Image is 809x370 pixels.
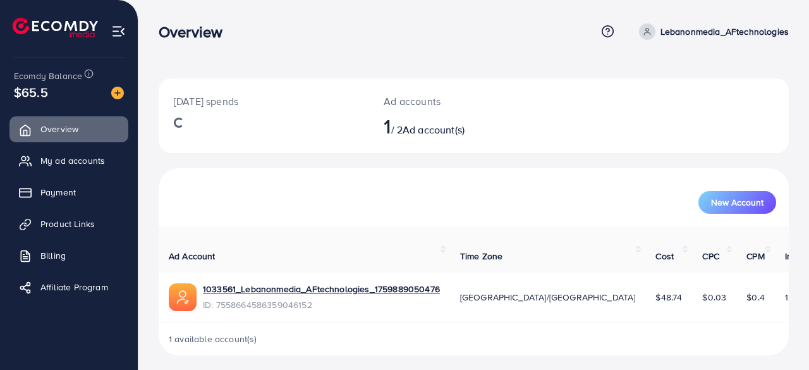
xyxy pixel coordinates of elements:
[169,333,257,345] span: 1 available account(s)
[40,249,66,262] span: Billing
[660,24,789,39] p: Lebanonmedia_AFtechnologies
[403,123,465,137] span: Ad account(s)
[174,94,353,109] p: [DATE] spends
[702,291,726,304] span: $0.03
[460,291,636,304] span: [GEOGRAPHIC_DATA]/[GEOGRAPHIC_DATA]
[702,250,719,262] span: CPC
[111,87,124,99] img: image
[203,299,440,311] span: ID: 7558664586359046152
[14,70,82,82] span: Ecomdy Balance
[460,250,502,262] span: Time Zone
[203,283,440,295] a: 1033561_Lebanonmedia_AFtechnologies_1759889050476
[634,23,789,40] a: Lebanonmedia_AFtechnologies
[159,23,233,41] h3: Overview
[384,111,391,140] span: 1
[655,291,682,304] span: $48.74
[746,250,764,262] span: CPM
[111,24,126,39] img: menu
[655,250,674,262] span: Cost
[40,218,95,230] span: Product Links
[9,180,128,205] a: Payment
[40,123,78,135] span: Overview
[698,191,776,214] button: New Account
[384,94,511,109] p: Ad accounts
[9,274,128,300] a: Affiliate Program
[711,198,763,207] span: New Account
[40,154,105,167] span: My ad accounts
[169,283,197,311] img: ic-ads-acc.e4c84228.svg
[746,291,765,304] span: $0.4
[9,116,128,142] a: Overview
[14,83,48,101] span: $65.5
[384,114,511,138] h2: / 2
[9,211,128,237] a: Product Links
[40,281,108,293] span: Affiliate Program
[13,18,98,37] img: logo
[40,186,76,199] span: Payment
[169,250,216,262] span: Ad Account
[9,243,128,268] a: Billing
[9,148,128,173] a: My ad accounts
